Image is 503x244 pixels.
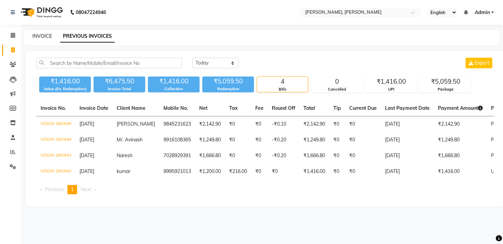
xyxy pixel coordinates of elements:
[434,132,487,148] td: ₹1,249.80
[117,152,132,159] span: Naresh
[345,116,381,132] td: ₹0
[39,86,91,92] div: Value (Ex. Redemption)
[225,132,251,148] td: ₹0
[60,30,115,43] a: PREVIOUS INVOICES
[159,116,195,132] td: 9845231623
[299,132,329,148] td: ₹1,249.80
[311,77,362,86] div: 0
[366,86,417,92] div: UPI
[329,164,345,179] td: ₹0
[434,164,487,179] td: ₹1,416.00
[79,152,94,159] span: [DATE]
[475,9,490,16] span: Admin
[475,60,489,66] span: Export
[39,77,91,86] div: ₹1,416.00
[36,164,75,179] td: V/2025-26/1642
[299,148,329,164] td: ₹1,666.80
[148,77,200,86] div: ₹1,416.00
[251,164,268,179] td: ₹0
[349,105,377,111] span: Current Due
[381,148,434,164] td: [DATE]
[311,86,362,92] div: Cancelled
[329,132,345,148] td: ₹0
[76,3,106,22] b: 08047224946
[79,121,94,127] span: [DATE]
[329,148,345,164] td: ₹0
[299,116,329,132] td: ₹2,142.90
[202,77,254,86] div: ₹5,059.50
[117,105,146,111] span: Client Name
[195,132,225,148] td: ₹1,249.80
[36,185,494,194] nav: Pagination
[268,132,299,148] td: -₹0.20
[345,148,381,164] td: ₹0
[36,148,75,164] td: V/2025-26/1643
[225,164,251,179] td: ₹216.00
[45,186,64,193] span: Previous
[117,121,155,127] span: [PERSON_NAME]
[81,186,91,193] span: Next
[491,168,499,174] span: UPI
[251,148,268,164] td: ₹0
[434,148,487,164] td: ₹1,666.80
[159,132,195,148] td: 9916108365
[345,164,381,179] td: ₹0
[195,116,225,132] td: ₹2,142.90
[385,105,430,111] span: Last Payment Date
[255,105,264,111] span: Fee
[229,105,238,111] span: Tax
[465,58,492,68] button: Export
[202,86,254,92] div: Redemption
[225,116,251,132] td: ₹0
[420,77,471,86] div: ₹5,059.50
[268,116,299,132] td: -₹0.10
[195,148,225,164] td: ₹1,666.80
[41,105,66,111] span: Invoice No.
[257,77,308,86] div: 4
[36,116,75,132] td: V/2025-26/1645
[32,33,52,39] a: INVOICE
[251,116,268,132] td: ₹0
[225,148,251,164] td: ₹0
[79,168,94,174] span: [DATE]
[303,105,315,111] span: Total
[71,186,74,193] span: 1
[94,77,145,86] div: ₹6,475.50
[381,164,434,179] td: [DATE]
[36,132,75,148] td: V/2025-26/1644
[159,164,195,179] td: 9995921013
[268,164,299,179] td: ₹0
[438,105,483,111] span: Payment Amount
[163,105,188,111] span: Mobile No.
[159,148,195,164] td: 7028929391
[366,77,417,86] div: ₹1,416.00
[79,137,94,143] span: [DATE]
[18,3,65,22] img: logo
[117,168,130,174] span: kumar
[434,116,487,132] td: ₹2,142.90
[272,105,295,111] span: Round Off
[251,132,268,148] td: ₹0
[333,105,341,111] span: Tip
[148,86,200,92] div: Collection
[117,137,142,143] span: Mr. Avinash
[195,164,225,179] td: ₹1,200.00
[381,132,434,148] td: [DATE]
[299,164,329,179] td: ₹1,416.00
[345,132,381,148] td: ₹0
[79,105,108,111] span: Invoice Date
[257,86,308,92] div: Bills
[420,86,471,92] div: Package
[329,116,345,132] td: ₹0
[199,105,207,111] span: Net
[36,58,182,68] input: Search by Name/Mobile/Email/Invoice No
[268,148,299,164] td: -₹0.20
[94,86,145,92] div: Invoice Total
[381,116,434,132] td: [DATE]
